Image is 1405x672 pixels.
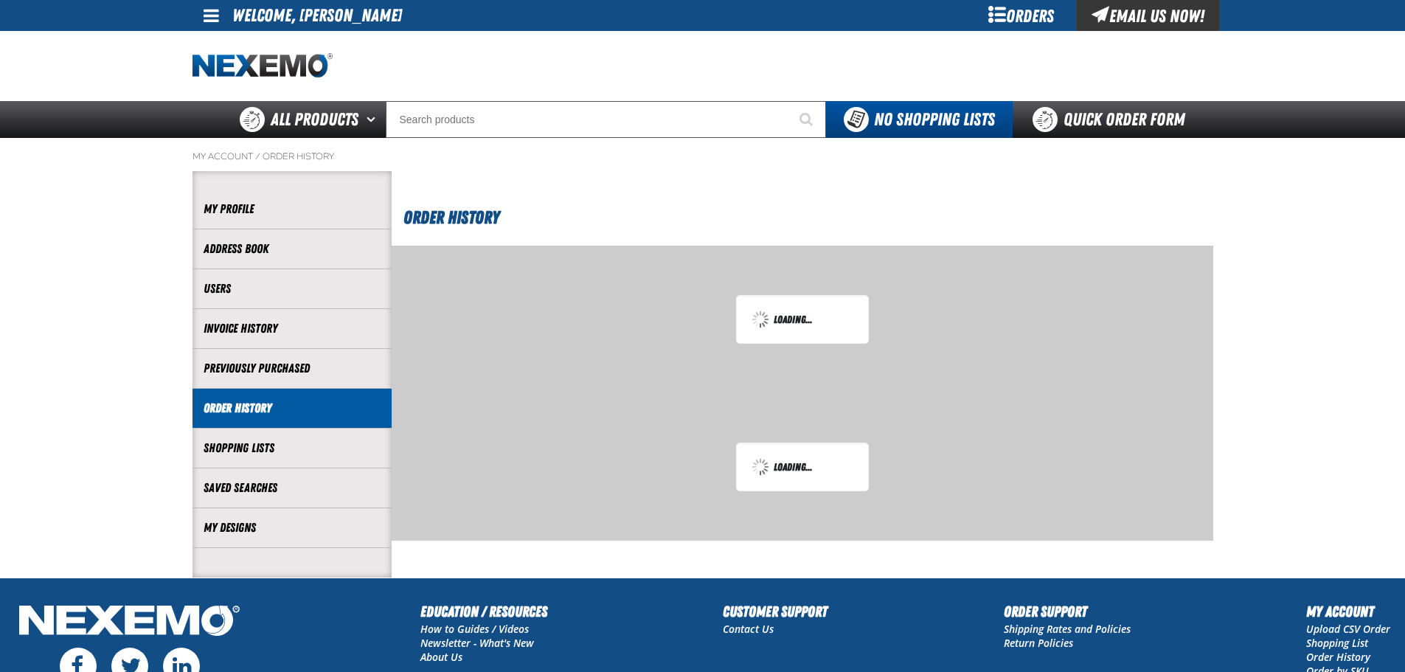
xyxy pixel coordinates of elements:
button: Start Searching [789,101,826,138]
div: Loading... [752,458,853,476]
a: Shipping Rates and Policies [1004,622,1131,636]
a: Order History [1306,650,1370,664]
a: My Profile [204,201,381,218]
a: How to Guides / Videos [420,622,529,636]
a: Users [204,280,381,297]
img: Nexemo Logo [15,600,244,644]
h2: Education / Resources [420,600,547,623]
a: Shopping Lists [204,440,381,457]
img: Nexemo logo [192,53,333,79]
a: My Account [192,150,253,162]
a: Saved Searches [204,479,381,496]
input: Search [386,101,826,138]
a: Home [192,53,333,79]
a: Order History [263,150,334,162]
a: Shopping List [1306,636,1368,650]
h2: Order Support [1004,600,1131,623]
h2: Customer Support [723,600,828,623]
span: Order History [403,207,499,228]
span: All Products [271,106,358,133]
a: Upload CSV Order [1306,622,1390,636]
a: Newsletter - What's New [420,636,534,650]
button: Open All Products pages [361,101,386,138]
a: Return Policies [1004,636,1073,650]
div: Loading... [752,311,853,328]
button: You do not have available Shopping Lists. Open to Create a New List [826,101,1013,138]
a: Previously Purchased [204,360,381,377]
nav: Breadcrumbs [192,150,1213,162]
a: Order History [204,400,381,417]
span: No Shopping Lists [874,109,995,130]
a: About Us [420,650,462,664]
a: My Designs [204,519,381,536]
a: Address Book [204,240,381,257]
a: Quick Order Form [1013,101,1213,138]
span: / [255,150,260,162]
a: Invoice History [204,320,381,337]
h2: My Account [1306,600,1390,623]
a: Contact Us [723,622,774,636]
